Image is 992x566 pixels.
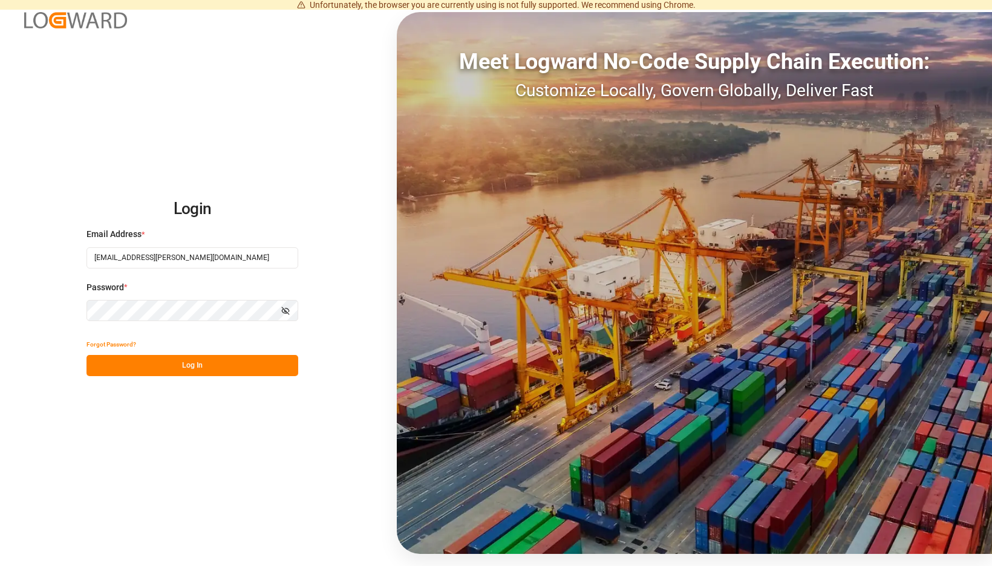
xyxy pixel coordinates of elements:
[86,281,124,294] span: Password
[86,247,298,268] input: Enter your email
[24,12,127,28] img: Logward_new_orange.png
[86,355,298,376] button: Log In
[397,45,992,78] div: Meet Logward No-Code Supply Chain Execution:
[86,334,136,355] button: Forgot Password?
[86,228,142,241] span: Email Address
[397,78,992,103] div: Customize Locally, Govern Globally, Deliver Fast
[86,190,298,229] h2: Login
